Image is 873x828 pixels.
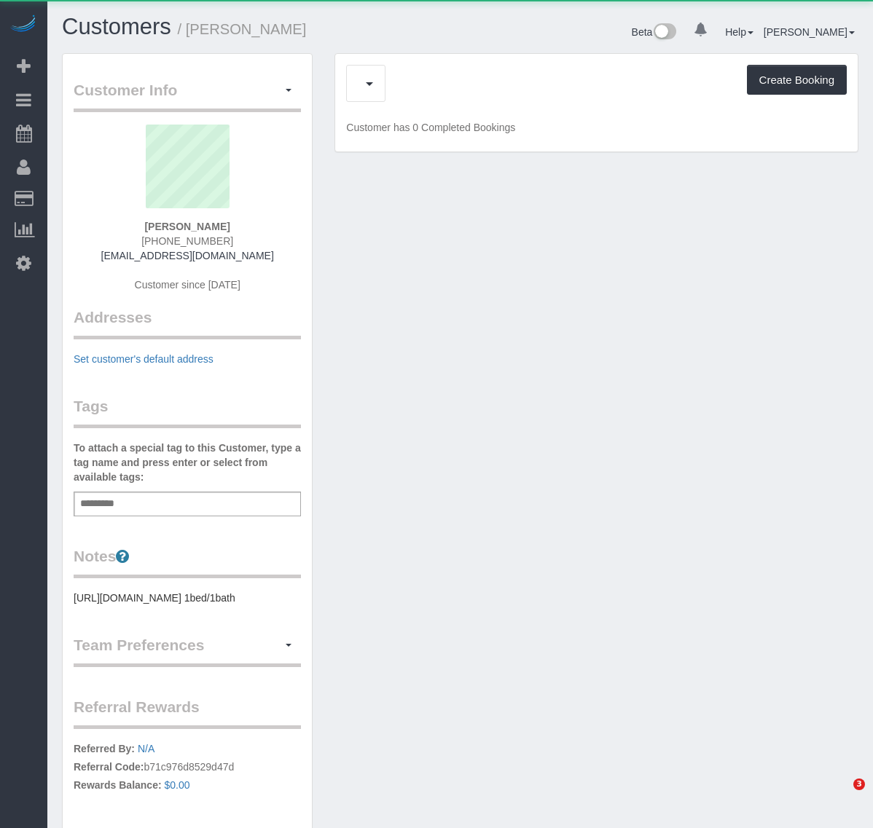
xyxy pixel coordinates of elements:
a: Help [725,26,753,38]
span: 3 [853,778,865,790]
iframe: Intercom live chat [823,778,858,813]
legend: Referral Rewards [74,696,301,729]
span: [PHONE_NUMBER] [141,235,233,247]
strong: [PERSON_NAME] [144,221,230,232]
legend: Customer Info [74,79,301,112]
a: N/A [138,743,154,754]
span: Customer since [DATE] [135,279,240,291]
label: Rewards Balance: [74,778,162,792]
img: Automaid Logo [9,15,38,35]
legend: Team Preferences [74,634,301,667]
p: b71c976d8529d47d [74,741,301,796]
a: [PERSON_NAME] [764,26,855,38]
label: To attach a special tag to this Customer, type a tag name and press enter or select from availabl... [74,441,301,484]
small: / [PERSON_NAME] [178,21,307,37]
p: Customer has 0 Completed Bookings [346,120,847,135]
label: Referral Code: [74,760,144,774]
label: Referred By: [74,741,135,756]
legend: Tags [74,395,301,428]
button: Create Booking [747,65,847,95]
a: Beta [632,26,677,38]
pre: [URL][DOMAIN_NAME] 1bed/1bath [74,591,301,605]
a: $0.00 [165,779,190,791]
img: New interface [652,23,676,42]
a: Customers [62,14,171,39]
legend: Notes [74,545,301,578]
a: Set customer's default address [74,353,214,365]
a: [EMAIL_ADDRESS][DOMAIN_NAME] [101,250,274,261]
